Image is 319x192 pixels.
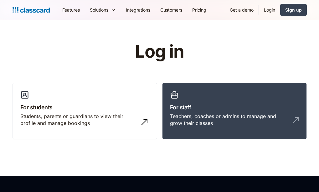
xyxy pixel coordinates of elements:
[121,3,155,17] a: Integrations
[13,6,50,14] a: Logo
[90,7,108,13] div: Solutions
[170,113,286,127] div: Teachers, coaches or admins to manage and grow their classes
[85,3,121,17] div: Solutions
[60,42,259,61] h1: Log in
[280,4,307,16] a: Sign up
[155,3,187,17] a: Customers
[170,103,299,112] h3: For staff
[187,3,211,17] a: Pricing
[285,7,302,13] div: Sign up
[20,113,137,127] div: Students, parents or guardians to view their profile and manage bookings
[13,83,157,140] a: For studentsStudents, parents or guardians to view their profile and manage bookings
[225,3,259,17] a: Get a demo
[57,3,85,17] a: Features
[20,103,149,112] h3: For students
[162,83,307,140] a: For staffTeachers, coaches or admins to manage and grow their classes
[259,3,280,17] a: Login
